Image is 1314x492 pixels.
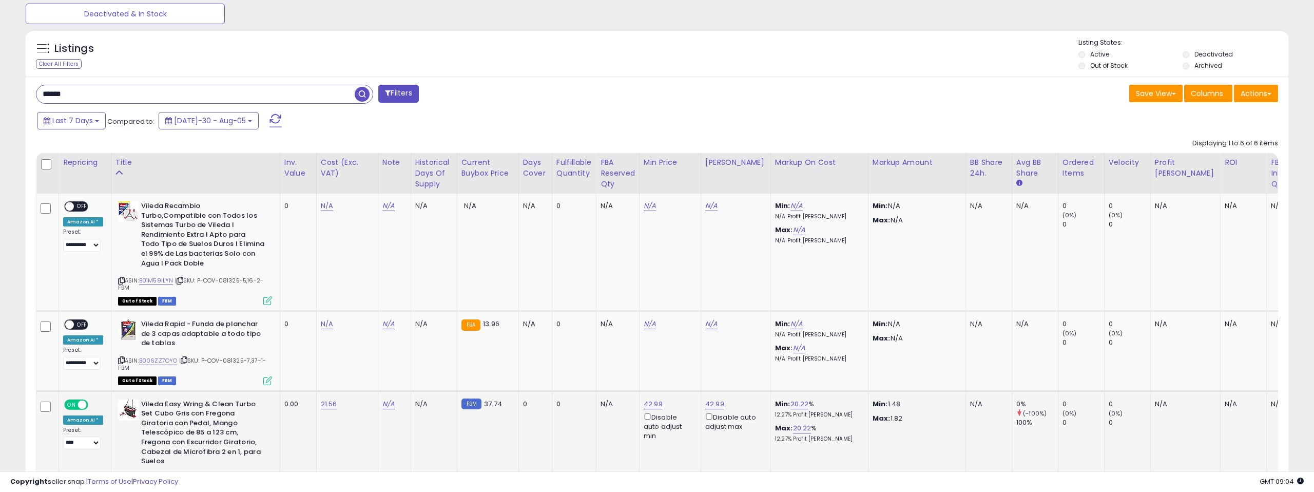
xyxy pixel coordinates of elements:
[1016,418,1058,427] div: 100%
[873,215,891,225] strong: Max:
[1109,418,1150,427] div: 0
[284,157,312,179] div: Inv. value
[1078,38,1288,48] p: Listing States:
[775,399,790,409] b: Min:
[26,4,225,24] button: Deactivated & In Stock
[284,319,308,329] div: 0
[873,413,891,423] strong: Max:
[793,423,811,433] a: 20.22
[873,400,958,409] p: 1.48
[1155,157,1216,179] div: Profit [PERSON_NAME]
[1155,201,1212,211] div: N/A
[118,201,272,304] div: ASIN:
[321,157,374,179] div: Cost (Exc. VAT)
[461,399,481,409] small: FBM
[74,320,90,329] span: OFF
[1184,85,1232,102] button: Columns
[284,201,308,211] div: 0
[770,153,868,194] th: The percentage added to the cost of goods (COGS) that forms the calculator for Min & Max prices.
[1062,400,1104,409] div: 0
[52,116,93,126] span: Last 7 Days
[1191,88,1223,99] span: Columns
[775,201,790,211] b: Min:
[793,225,805,235] a: N/A
[1109,211,1123,219] small: (0%)
[382,319,395,329] a: N/A
[1109,157,1146,168] div: Velocity
[1225,400,1259,409] div: N/A
[1062,201,1104,211] div: 0
[1062,418,1104,427] div: 0
[118,356,266,372] span: | SKU: P-COV-081325-7,37-1-FBM
[321,201,333,211] a: N/A
[775,237,860,244] p: N/A Profit [PERSON_NAME]
[556,201,588,211] div: 0
[284,400,308,409] div: 0.00
[54,42,94,56] h5: Listings
[115,157,276,168] div: Title
[775,423,793,433] b: Max:
[1109,329,1123,337] small: (0%)
[775,225,793,235] b: Max:
[118,319,272,384] div: ASIN:
[118,201,139,221] img: 51oAbBmGm8L._SL40_.jpg
[1016,319,1050,329] div: N/A
[970,201,1004,211] div: N/A
[1271,400,1298,409] div: N/A
[775,436,860,443] p: 12.27% Profit [PERSON_NAME]
[382,201,395,211] a: N/A
[775,319,790,329] b: Min:
[63,347,103,370] div: Preset:
[775,331,860,338] p: N/A Profit [PERSON_NAME]
[873,414,958,423] p: 1.82
[873,201,958,211] p: N/A
[873,333,891,343] strong: Max:
[1225,201,1259,211] div: N/A
[1225,157,1262,168] div: ROI
[873,334,958,343] p: N/A
[644,201,656,211] a: N/A
[775,424,860,443] div: %
[644,399,663,409] a: 42.99
[1109,220,1150,229] div: 0
[970,400,1004,409] div: N/A
[483,319,499,329] span: 13.96
[1192,139,1278,148] div: Displaying 1 to 6 of 6 items
[1271,201,1298,211] div: N/A
[793,343,805,353] a: N/A
[63,229,103,252] div: Preset:
[601,319,631,329] div: N/A
[158,376,177,385] span: FBM
[644,319,656,329] a: N/A
[36,59,82,69] div: Clear All Filters
[873,201,888,211] strong: Min:
[87,400,103,409] span: OFF
[790,399,809,409] a: 20.22
[139,356,178,365] a: B006ZZ7OYO
[139,276,173,285] a: B01M59ILYN
[141,319,266,351] b: Vileda Rapid - Funda de planchar de 3 capas adaptable a todo tipo de tablas
[1090,50,1109,59] label: Active
[378,85,418,103] button: Filters
[1260,477,1304,486] span: 2025-08-14 09:04 GMT
[65,400,78,409] span: ON
[1023,409,1047,418] small: (-100%)
[1062,220,1104,229] div: 0
[1109,319,1150,329] div: 0
[1225,319,1259,329] div: N/A
[775,411,860,419] p: 12.27% Profit [PERSON_NAME]
[1016,400,1058,409] div: 0%
[1155,400,1212,409] div: N/A
[1194,61,1222,70] label: Archived
[1062,409,1077,418] small: (0%)
[1090,61,1128,70] label: Out of Stock
[158,297,177,306] span: FBM
[873,319,958,329] p: N/A
[873,319,888,329] strong: Min:
[523,319,544,329] div: N/A
[415,157,453,190] div: Historical Days Of Supply
[705,157,766,168] div: [PERSON_NAME]
[705,411,763,431] div: Disable auto adjust max
[1016,201,1050,211] div: N/A
[63,415,103,425] div: Amazon AI *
